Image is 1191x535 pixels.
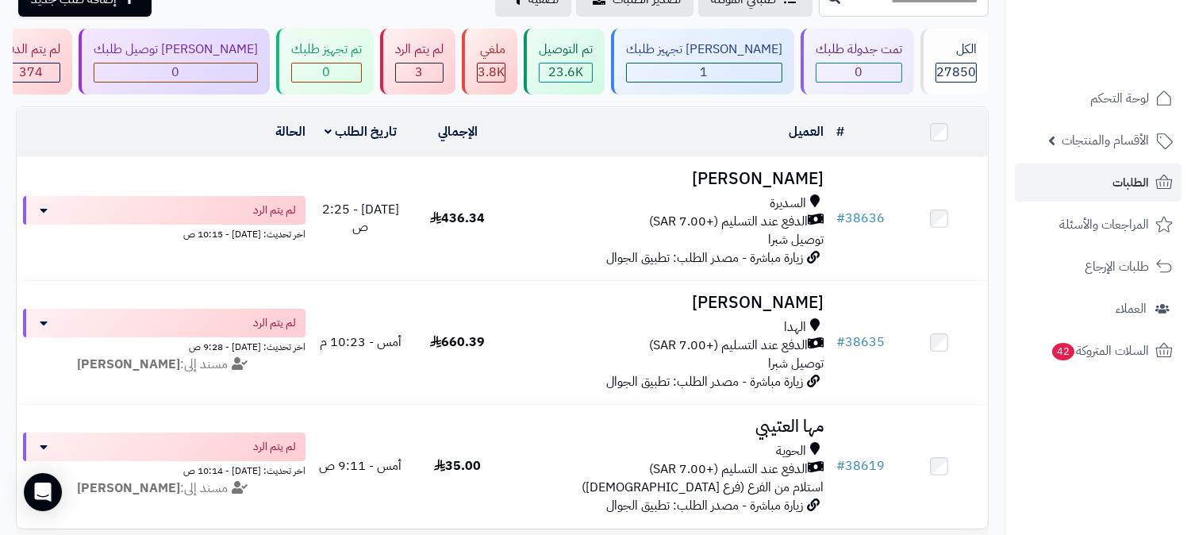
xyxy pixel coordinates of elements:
[816,64,901,82] div: 0
[396,64,443,82] div: 3
[855,63,863,82] span: 0
[768,354,824,373] span: توصيل شبرا
[701,63,709,82] span: 1
[521,29,608,94] a: تم التوصيل 23.6K
[789,122,824,141] a: العميل
[430,333,485,352] span: 660.39
[836,122,844,141] a: #
[936,40,977,59] div: الكل
[477,40,505,59] div: ملغي
[513,170,824,188] h3: [PERSON_NAME]
[1015,248,1181,286] a: طلبات الإرجاع
[1015,332,1181,370] a: السلات المتروكة42
[478,64,505,82] div: 3845
[322,200,399,237] span: [DATE] - 2:25 ص
[606,372,803,391] span: زيارة مباشرة - مصدر الطلب: تطبيق الجوال
[836,333,885,352] a: #38635
[1052,343,1074,360] span: 42
[253,315,296,331] span: لم يتم الرد
[23,337,305,354] div: اخر تحديث: [DATE] - 9:28 ص
[77,479,180,498] strong: [PERSON_NAME]
[1085,256,1149,278] span: طلبات الإرجاع
[23,225,305,241] div: اخر تحديث: [DATE] - 10:15 ص
[1051,340,1149,362] span: السلات المتروكة
[325,122,397,141] a: تاريخ الطلب
[94,40,258,59] div: [PERSON_NAME] توصيل طلبك
[291,40,362,59] div: تم تجهيز طلبك
[1059,214,1149,236] span: المراجعات والأسئلة
[1116,298,1147,320] span: العملاء
[19,63,43,82] span: 374
[836,456,845,475] span: #
[582,478,824,497] span: استلام من الفرع (فرع [DEMOGRAPHIC_DATA])
[395,40,444,59] div: لم يتم الرد
[797,29,917,94] a: تمت جدولة طلبك 0
[2,40,60,59] div: لم يتم الدفع
[320,333,401,352] span: أمس - 10:23 م
[513,294,824,312] h3: [PERSON_NAME]
[1062,129,1149,152] span: الأقسام والمنتجات
[75,29,273,94] a: [PERSON_NAME] توصيل طلبك 0
[770,194,806,213] span: السديرة
[626,40,782,59] div: [PERSON_NAME] تجهيز طلبك
[606,248,803,267] span: زيارة مباشرة - مصدر الطلب: تطبيق الجوال
[606,496,803,515] span: زيارة مباشرة - مصدر الطلب: تطبيق الجوال
[540,64,592,82] div: 23627
[768,230,824,249] span: توصيل شبرا
[649,337,808,355] span: الدفع عند التسليم (+7.00 SAR)
[649,460,808,479] span: الدفع عند التسليم (+7.00 SAR)
[917,29,992,94] a: الكل27850
[319,456,401,475] span: أمس - 9:11 ص
[513,418,824,436] h3: مها العتيبي
[253,202,296,218] span: لم يتم الرد
[434,456,481,475] span: 35.00
[627,64,782,82] div: 1
[275,122,305,141] a: الحالة
[816,40,902,59] div: تمت جدولة طلبك
[608,29,797,94] a: [PERSON_NAME] تجهيز طلبك 1
[784,318,806,337] span: الهدا
[253,439,296,455] span: لم يتم الرد
[1015,206,1181,244] a: المراجعات والأسئلة
[936,63,976,82] span: 27850
[438,122,478,141] a: الإجمالي
[836,209,885,228] a: #38636
[172,63,180,82] span: 0
[430,209,485,228] span: 436.34
[323,63,331,82] span: 0
[377,29,459,94] a: لم يتم الرد 3
[1112,171,1149,194] span: الطلبات
[24,473,62,511] div: Open Intercom Messenger
[11,479,317,498] div: مسند إلى:
[77,355,180,374] strong: [PERSON_NAME]
[1083,43,1176,76] img: logo-2.png
[292,64,361,82] div: 0
[273,29,377,94] a: تم تجهيز طلبك 0
[836,456,885,475] a: #38619
[2,64,60,82] div: 374
[776,442,806,460] span: الحوية
[1015,290,1181,328] a: العملاء
[836,333,845,352] span: #
[416,63,424,82] span: 3
[11,356,317,374] div: مسند إلى:
[478,63,505,82] span: 3.8K
[23,461,305,478] div: اخر تحديث: [DATE] - 10:14 ص
[1090,87,1149,110] span: لوحة التحكم
[548,63,583,82] span: 23.6K
[1015,164,1181,202] a: الطلبات
[539,40,593,59] div: تم التوصيل
[94,64,257,82] div: 0
[836,209,845,228] span: #
[459,29,521,94] a: ملغي 3.8K
[1015,79,1181,117] a: لوحة التحكم
[649,213,808,231] span: الدفع عند التسليم (+7.00 SAR)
